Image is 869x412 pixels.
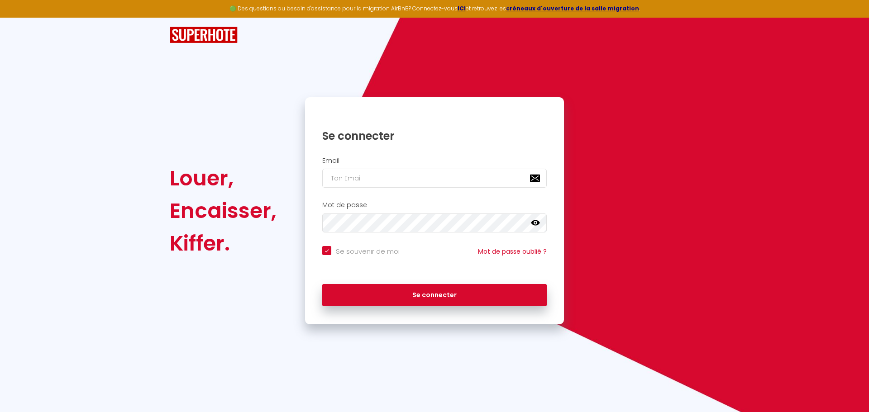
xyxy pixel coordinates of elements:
div: Louer, [170,162,277,194]
input: Ton Email [322,169,547,188]
div: Encaisser, [170,194,277,227]
a: Mot de passe oublié ? [478,247,547,256]
img: SuperHote logo [170,27,238,43]
h2: Mot de passe [322,201,547,209]
h1: Se connecter [322,129,547,143]
h2: Email [322,157,547,165]
a: créneaux d'ouverture de la salle migration [506,5,639,12]
a: ICI [458,5,466,12]
div: Kiffer. [170,227,277,260]
button: Se connecter [322,284,547,307]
